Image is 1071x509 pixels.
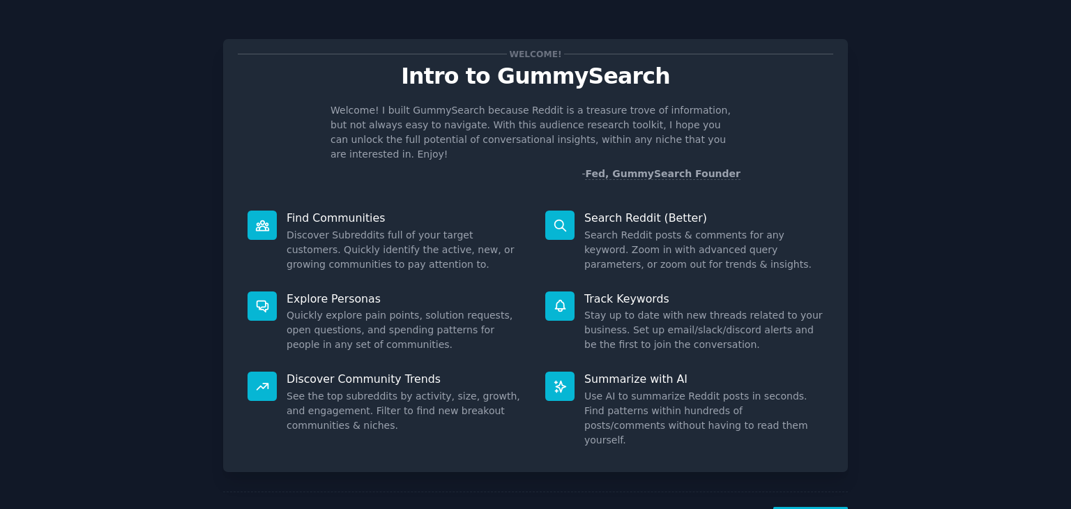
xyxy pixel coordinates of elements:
[584,211,823,225] p: Search Reddit (Better)
[585,168,740,180] a: Fed, GummySearch Founder
[584,372,823,386] p: Summarize with AI
[584,389,823,448] dd: Use AI to summarize Reddit posts in seconds. Find patterns within hundreds of posts/comments with...
[584,228,823,272] dd: Search Reddit posts & comments for any keyword. Zoom in with advanced query parameters, or zoom o...
[287,211,526,225] p: Find Communities
[287,389,526,433] dd: See the top subreddits by activity, size, growth, and engagement. Filter to find new breakout com...
[331,103,740,162] p: Welcome! I built GummySearch because Reddit is a treasure trove of information, but not always ea...
[507,47,564,61] span: Welcome!
[584,308,823,352] dd: Stay up to date with new threads related to your business. Set up email/slack/discord alerts and ...
[287,372,526,386] p: Discover Community Trends
[582,167,740,181] div: -
[287,308,526,352] dd: Quickly explore pain points, solution requests, open questions, and spending patterns for people ...
[287,291,526,306] p: Explore Personas
[238,64,833,89] p: Intro to GummySearch
[584,291,823,306] p: Track Keywords
[287,228,526,272] dd: Discover Subreddits full of your target customers. Quickly identify the active, new, or growing c...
